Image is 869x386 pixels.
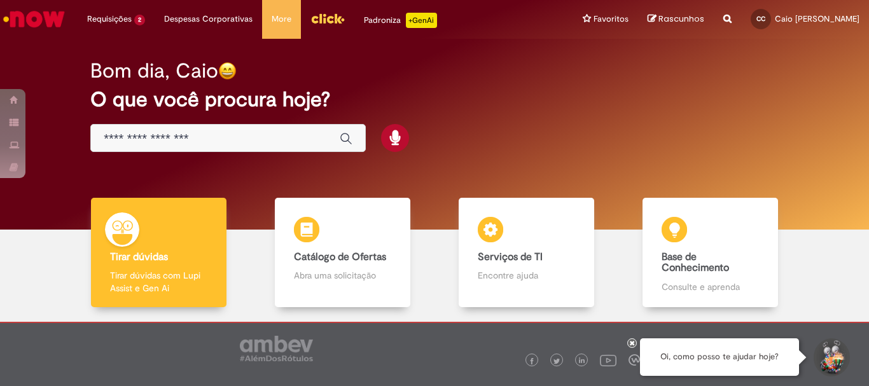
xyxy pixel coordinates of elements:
[594,13,629,25] span: Favoritos
[110,251,168,263] b: Tirar dúvidas
[364,13,437,28] div: Padroniza
[553,358,560,364] img: logo_footer_twitter.png
[579,357,585,365] img: logo_footer_linkedin.png
[600,352,616,368] img: logo_footer_youtube.png
[164,13,253,25] span: Despesas Corporativas
[110,269,207,294] p: Tirar dúvidas com Lupi Assist e Gen Ai
[529,358,535,364] img: logo_footer_facebook.png
[658,13,704,25] span: Rascunhos
[775,13,859,24] span: Caio [PERSON_NAME]
[640,338,799,376] div: Oi, como posso te ajudar hoje?
[310,9,345,28] img: click_logo_yellow_360x200.png
[648,13,704,25] a: Rascunhos
[134,15,145,25] span: 2
[629,354,640,366] img: logo_footer_workplace.png
[662,251,729,275] b: Base de Conhecimento
[218,62,237,80] img: happy-face.png
[478,251,543,263] b: Serviços de TI
[240,336,313,361] img: logo_footer_ambev_rotulo_gray.png
[812,338,850,376] button: Iniciar Conversa de Suporte
[434,198,618,308] a: Serviços de TI Encontre ajuda
[756,15,765,23] span: CC
[90,60,218,82] h2: Bom dia, Caio
[87,13,132,25] span: Requisições
[618,198,802,308] a: Base de Conhecimento Consulte e aprenda
[1,6,67,32] img: ServiceNow
[662,280,758,293] p: Consulte e aprenda
[67,198,251,308] a: Tirar dúvidas Tirar dúvidas com Lupi Assist e Gen Ai
[294,251,386,263] b: Catálogo de Ofertas
[90,88,779,111] h2: O que você procura hoje?
[294,269,391,282] p: Abra uma solicitação
[478,269,574,282] p: Encontre ajuda
[406,13,437,28] p: +GenAi
[272,13,291,25] span: More
[251,198,434,308] a: Catálogo de Ofertas Abra uma solicitação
